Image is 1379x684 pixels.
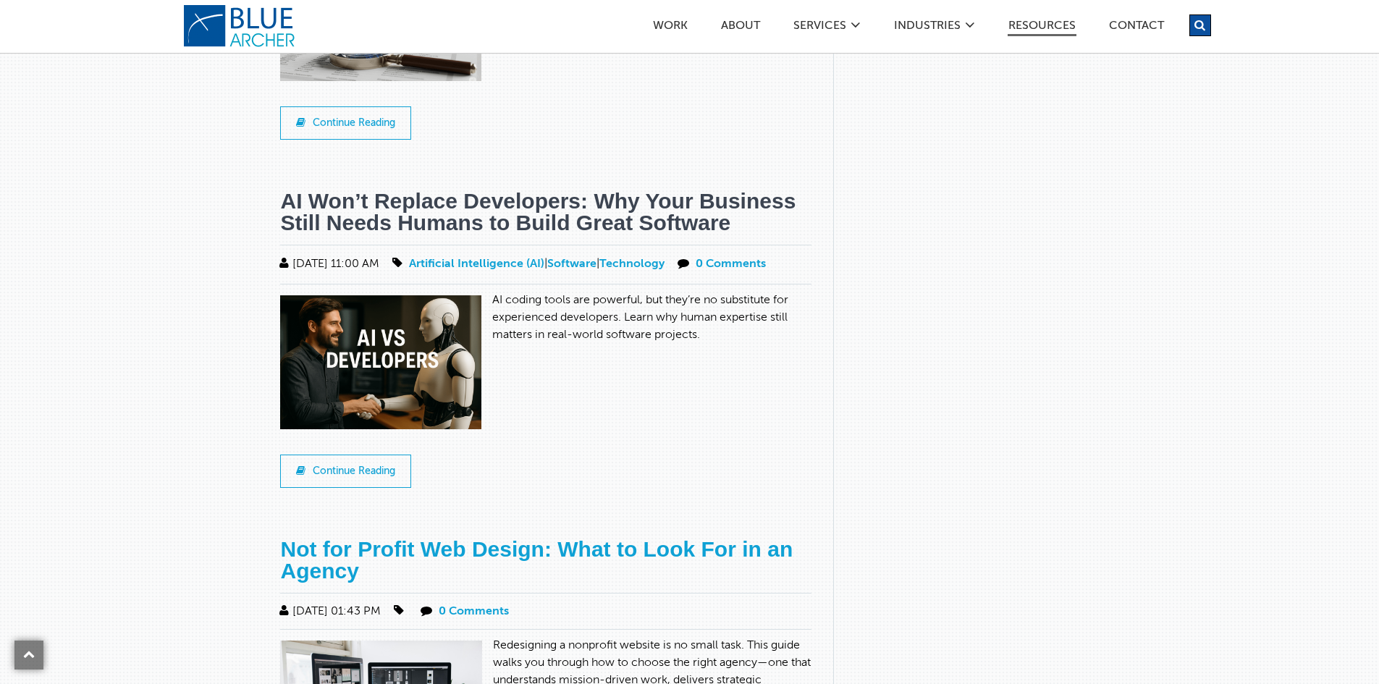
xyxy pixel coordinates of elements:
span: | | [389,258,667,270]
p: AI coding tools are powerful, but they’re no substitute for experienced developers. Learn why hum... [280,292,811,344]
a: logo [183,4,299,48]
a: Software [547,258,596,270]
a: ABOUT [720,20,761,35]
a: 0 Comments [696,258,766,270]
a: Contact [1108,20,1165,35]
a: 0 Comments [439,606,509,617]
a: Artificial Intelligence (AI) [409,258,544,270]
a: Technology [599,258,665,270]
span: [DATE] 01:43 PM [277,606,381,617]
a: Work [652,20,688,35]
a: Resources [1008,20,1076,36]
a: AI Won’t Replace Developers: Why Your Business Still Needs Humans to Build Great Software [280,189,796,235]
a: Continue Reading [280,106,411,140]
a: SERVICES [793,20,847,35]
span: [DATE] 11:00 AM [277,258,379,270]
a: Continue Reading [280,455,411,488]
a: Industries [893,20,961,35]
a: Not for Profit Web Design: What to Look For in an Agency [280,537,793,583]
